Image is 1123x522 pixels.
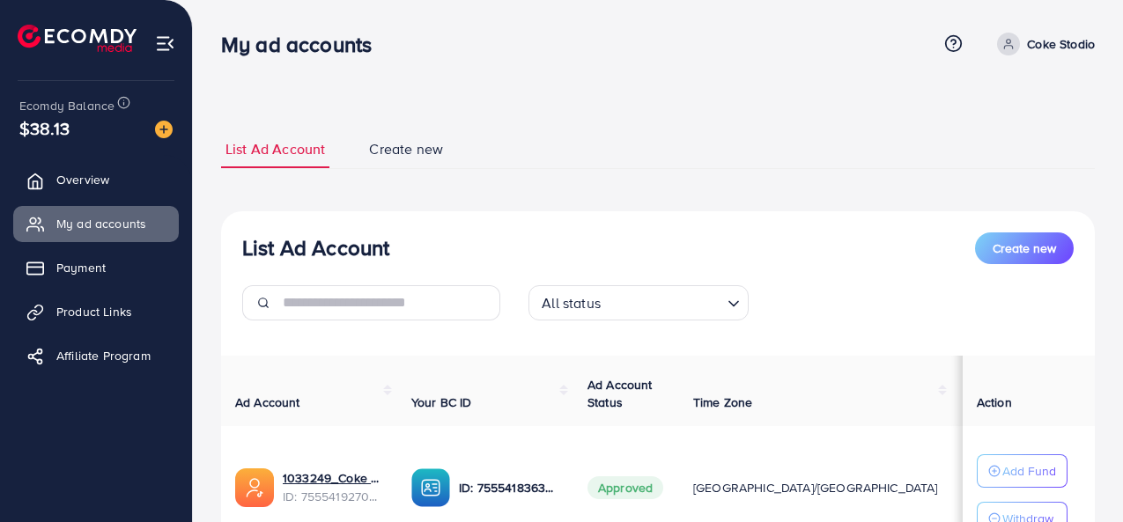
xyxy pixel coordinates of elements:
[587,376,653,411] span: Ad Account Status
[56,347,151,364] span: Affiliate Program
[993,239,1056,257] span: Create new
[242,235,389,261] h3: List Ad Account
[56,303,132,320] span: Product Links
[411,468,450,507] img: ic-ba-acc.ded83a64.svg
[221,32,386,57] h3: My ad accounts
[977,393,1012,411] span: Action
[19,115,70,141] span: $38.13
[693,479,938,496] span: [GEOGRAPHIC_DATA]/[GEOGRAPHIC_DATA]
[19,97,115,114] span: Ecomdy Balance
[56,215,146,232] span: My ad accounts
[990,33,1095,55] a: Coke Stodio
[587,476,663,499] span: Approved
[155,121,173,138] img: image
[283,469,383,505] div: <span class='underline'>1033249_Coke Stodio 1_1759133170041</span></br>7555419270801358849
[369,139,443,159] span: Create new
[235,393,300,411] span: Ad Account
[1027,33,1095,55] p: Coke Stodio
[56,259,106,276] span: Payment
[13,250,179,285] a: Payment
[693,393,752,411] span: Time Zone
[283,488,383,505] span: ID: 7555419270801358849
[56,171,109,188] span: Overview
[13,338,179,373] a: Affiliate Program
[538,290,604,316] span: All status
[528,285,749,320] div: Search for option
[283,469,383,487] a: 1033249_Coke Stodio 1_1759133170041
[235,468,274,507] img: ic-ads-acc.e4c84228.svg
[225,139,325,159] span: List Ad Account
[459,477,559,498] p: ID: 7555418363737128967
[1002,460,1056,482] p: Add Fund
[155,33,175,54] img: menu
[13,206,179,241] a: My ad accounts
[975,232,1074,264] button: Create new
[606,287,720,316] input: Search for option
[977,454,1068,488] button: Add Fund
[18,25,137,52] img: logo
[411,393,472,411] span: Your BC ID
[13,162,179,197] a: Overview
[13,294,179,329] a: Product Links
